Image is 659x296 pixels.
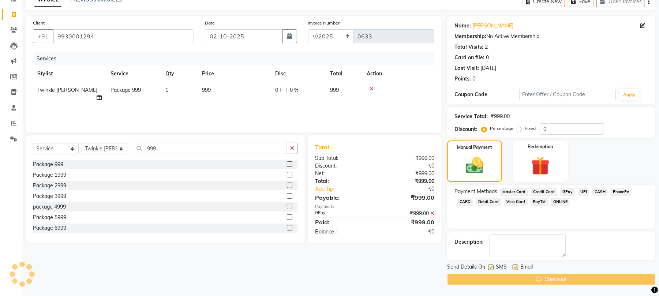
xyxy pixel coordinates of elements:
[362,65,434,82] th: Action
[310,162,375,170] div: Discount:
[33,20,45,26] label: Client
[375,218,440,226] div: ₹999.00
[315,143,332,151] span: Total
[504,198,528,206] span: Visa Card
[578,188,589,196] span: UPI
[457,198,473,206] span: CARD
[472,22,513,30] a: [PERSON_NAME]
[271,65,326,82] th: Disc
[592,188,608,196] span: CASH
[106,65,161,82] th: Service
[198,65,271,82] th: Price
[496,263,507,272] span: SMS
[531,198,548,206] span: PayTM
[490,125,513,132] label: Percentage
[454,43,483,51] div: Total Visits:
[454,64,479,72] div: Last Visit:
[454,33,648,40] div: No Active Membership
[310,228,375,236] div: Balance :
[310,170,375,177] div: Net:
[310,185,386,193] a: Add Tip
[551,198,570,206] span: ONLINE
[133,143,287,154] input: Search or Scan
[285,86,287,94] span: |
[308,20,340,26] label: Invoice Number
[476,198,501,206] span: Debit Card
[472,75,475,83] div: 0
[53,29,194,43] input: Search by Name/Mobile/Email/Code
[33,192,66,200] div: Package 3999
[500,188,528,196] span: Master Card
[454,113,488,120] div: Service Total:
[480,64,496,72] div: [DATE]
[454,238,484,246] div: Description:
[460,155,489,176] img: _cash.svg
[611,188,632,196] span: PhonePe
[454,22,471,30] div: Name:
[525,154,555,177] img: _gift.svg
[310,218,375,226] div: Paid:
[310,193,375,202] div: Payable:
[528,143,553,150] label: Redemption
[531,188,557,196] span: Credit Card
[33,171,66,179] div: Package 1999
[454,125,477,133] div: Discount:
[375,154,440,162] div: ₹999.00
[161,65,198,82] th: Qty
[375,210,440,217] div: ₹999.00
[386,185,440,193] div: ₹0
[491,113,510,120] div: ₹999.00
[290,86,299,94] span: 0 %
[202,87,211,93] span: 999
[310,154,375,162] div: Sub Total:
[375,228,440,236] div: ₹0
[375,162,440,170] div: ₹0
[330,87,339,93] span: 999
[519,89,616,100] input: Enter Offer / Coupon Code
[619,89,640,100] button: Apply
[33,203,66,211] div: package 4999
[375,170,440,177] div: ₹999.00
[454,188,497,195] span: Payment Methods
[310,177,375,185] div: Total:
[375,177,440,185] div: ₹999.00
[33,182,66,190] div: Package 2999
[275,86,282,94] span: 0 F
[375,193,440,202] div: ₹999.00
[525,125,536,132] label: Fixed
[454,91,519,98] div: Coupon Code
[447,263,485,272] span: Send Details On
[33,214,66,221] div: Package 5999
[485,43,488,51] div: 2
[33,161,63,168] div: Package 999
[454,54,484,61] div: Card on file:
[165,87,168,93] span: 1
[457,144,492,151] label: Manual Payment
[34,52,440,65] div: Services
[33,65,106,82] th: Stylist
[326,65,362,82] th: Total
[37,87,97,93] span: Twinkle [PERSON_NAME]
[111,87,141,93] span: Package 999
[205,20,215,26] label: Date
[520,263,533,272] span: Email
[560,188,575,196] span: GPay
[486,54,489,61] div: 0
[33,29,53,43] button: +91
[310,210,375,217] div: GPay
[454,75,471,83] div: Points:
[33,224,66,232] div: Package 6999
[454,33,486,40] div: Membership:
[315,203,434,210] div: Payments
